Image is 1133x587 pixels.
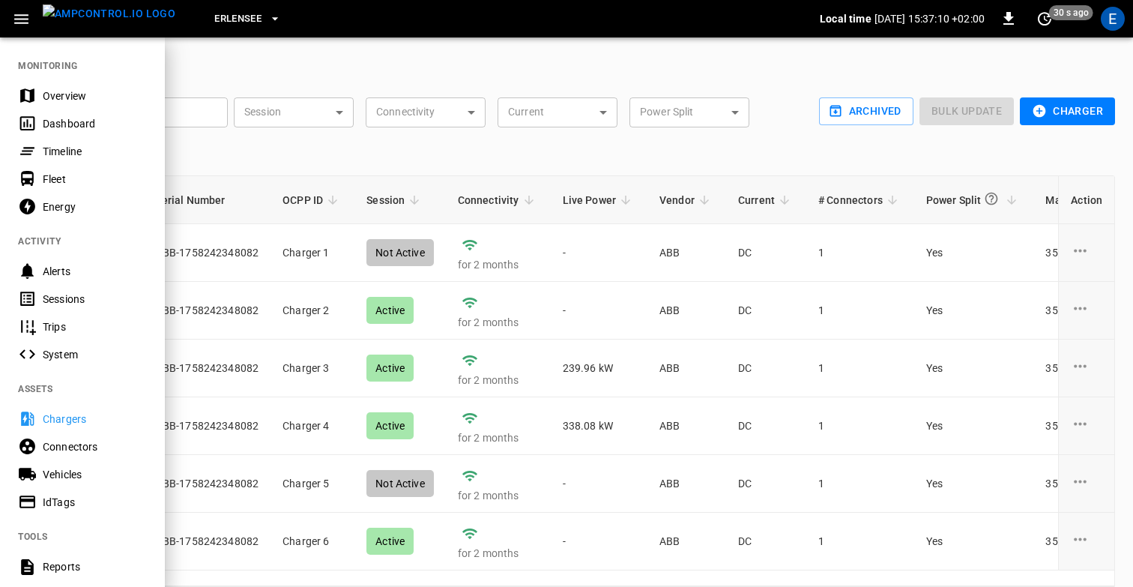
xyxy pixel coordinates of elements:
div: Vehicles [43,467,147,482]
div: Energy [43,199,147,214]
div: Reports [43,559,147,574]
div: Connectors [43,439,147,454]
button: set refresh interval [1033,7,1057,31]
p: Local time [820,11,871,26]
div: IdTags [43,495,147,510]
div: Dashboard [43,116,147,131]
div: Chargers [43,412,147,427]
div: Alerts [43,264,147,279]
div: System [43,347,147,362]
div: Fleet [43,172,147,187]
span: 30 s ago [1049,5,1093,20]
div: Overview [43,88,147,103]
img: ampcontrol.io logo [43,4,175,23]
div: Trips [43,319,147,334]
p: [DATE] 15:37:10 +02:00 [874,11,985,26]
div: Sessions [43,292,147,307]
span: Erlensee [214,10,262,28]
div: profile-icon [1101,7,1125,31]
div: Timeline [43,144,147,159]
